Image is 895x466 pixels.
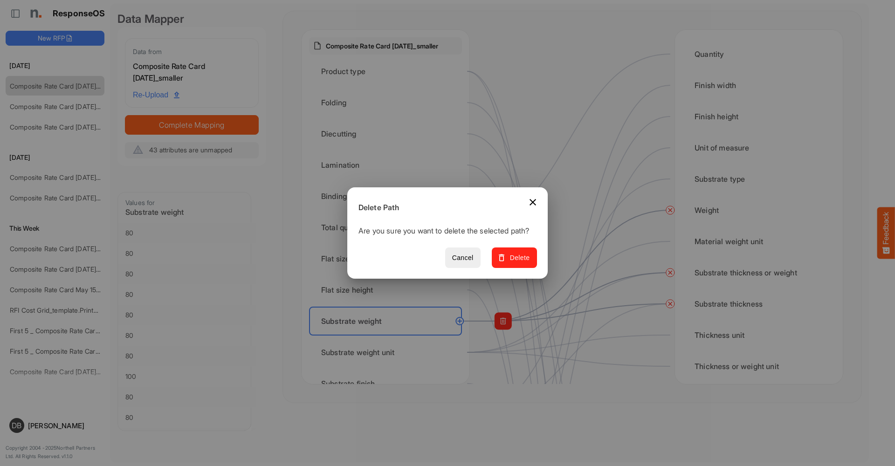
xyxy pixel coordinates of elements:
h6: Delete Path [358,202,530,214]
span: Delete [499,252,530,264]
span: Cancel [452,252,474,264]
button: Delete [492,247,537,268]
button: Close dialog [522,191,544,213]
p: Are you sure you want to delete the selected path? [358,225,530,240]
button: Cancel [445,247,481,268]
